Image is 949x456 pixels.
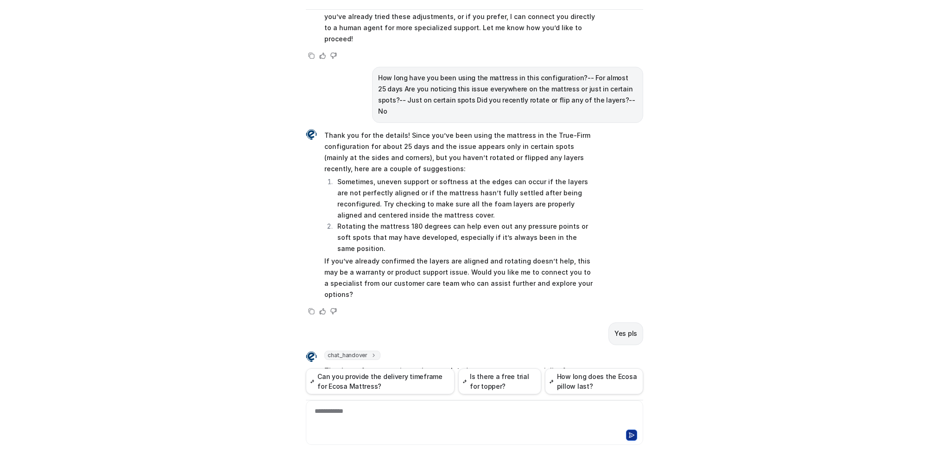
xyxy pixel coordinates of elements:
[306,129,317,140] img: Widget
[458,368,541,394] button: Is there a free trial for topper?
[335,176,595,221] li: Sometimes, uneven support or softness at the edges can occur if the layers are not perfectly alig...
[545,368,643,394] button: How long does the Ecosa pillow last?
[324,130,595,174] p: Thank you for the details! Since you’ve been using the mattress in the True-Firm configuration fo...
[324,351,380,360] span: chat_handover
[324,256,595,300] p: If you’ve already confirmed the layers are aligned and rotating doesn’t help, this may be a warra...
[324,365,595,410] p: Thank you for your patience. I’ve escalated your request to a specialist from our customer care t...
[378,72,637,117] p: How long have you been using the mattress in this configuration?-- For almost 25 days Are you not...
[306,368,455,394] button: Can you provide the delivery timeframe for Ecosa Mattress?
[614,328,637,339] p: Yes pls
[306,351,317,362] img: Widget
[335,221,595,254] li: Rotating the mattress 180 degrees can help even out any pressure points or soft spots that may ha...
